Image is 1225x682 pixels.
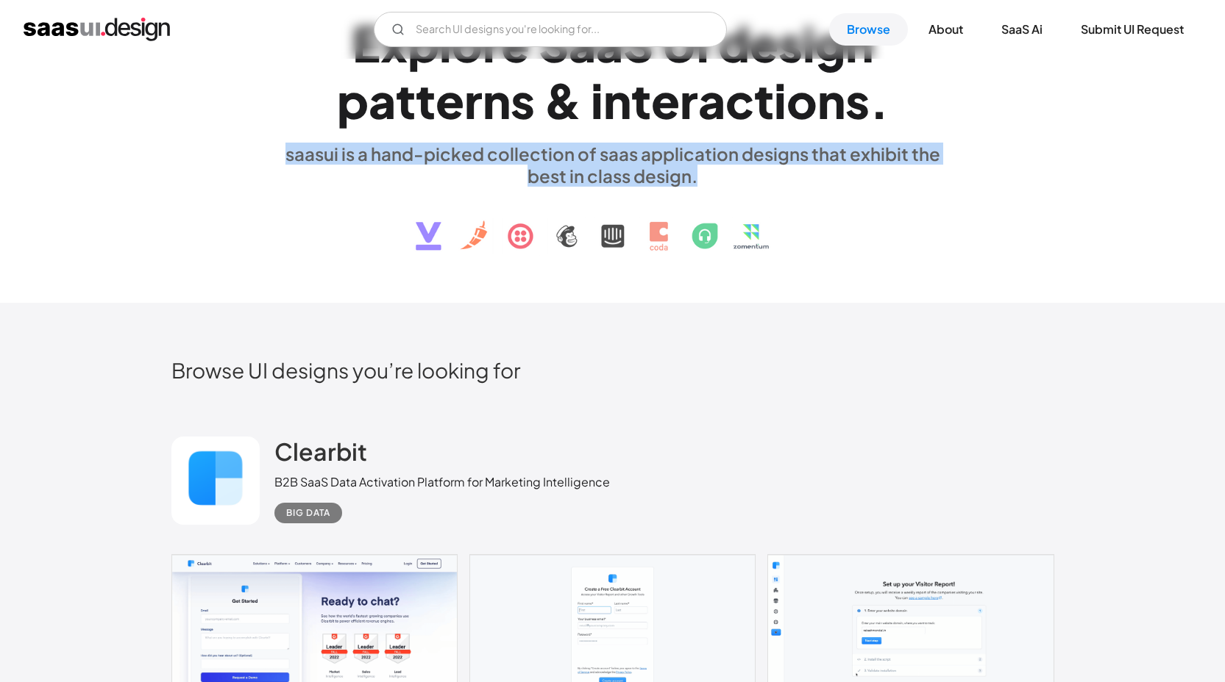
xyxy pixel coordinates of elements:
[539,15,569,72] div: S
[1063,13,1201,46] a: Submit UI Request
[817,72,845,129] div: n
[337,72,369,129] div: p
[754,72,774,129] div: t
[390,187,836,263] img: text, icon, saas logo
[274,437,367,473] a: Clearbit
[787,72,817,129] div: o
[483,72,511,129] div: n
[374,12,727,47] input: Search UI designs you're looking for...
[436,72,464,129] div: e
[374,12,727,47] form: Email Form
[369,72,396,129] div: a
[631,72,651,129] div: t
[464,72,483,129] div: r
[286,504,330,522] div: Big Data
[651,72,680,129] div: e
[984,13,1060,46] a: SaaS Ai
[603,72,631,129] div: n
[24,18,170,41] a: home
[698,72,725,129] div: a
[829,13,908,46] a: Browse
[569,15,596,72] div: a
[911,13,981,46] a: About
[511,72,535,129] div: s
[274,143,951,187] div: saasui is a hand-picked collection of saas application designs that exhibit the best in class des...
[274,15,951,129] h1: Explore SaaS UI design patterns & interactions.
[416,72,436,129] div: t
[274,473,610,491] div: B2B SaaS Data Activation Platform for Marketing Intelligence
[544,72,582,129] div: &
[591,72,603,129] div: i
[171,357,1054,383] h2: Browse UI designs you’re looking for
[870,72,889,129] div: .
[680,72,698,129] div: r
[396,72,416,129] div: t
[725,72,754,129] div: c
[274,437,367,466] h2: Clearbit
[774,72,787,129] div: i
[845,72,870,129] div: s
